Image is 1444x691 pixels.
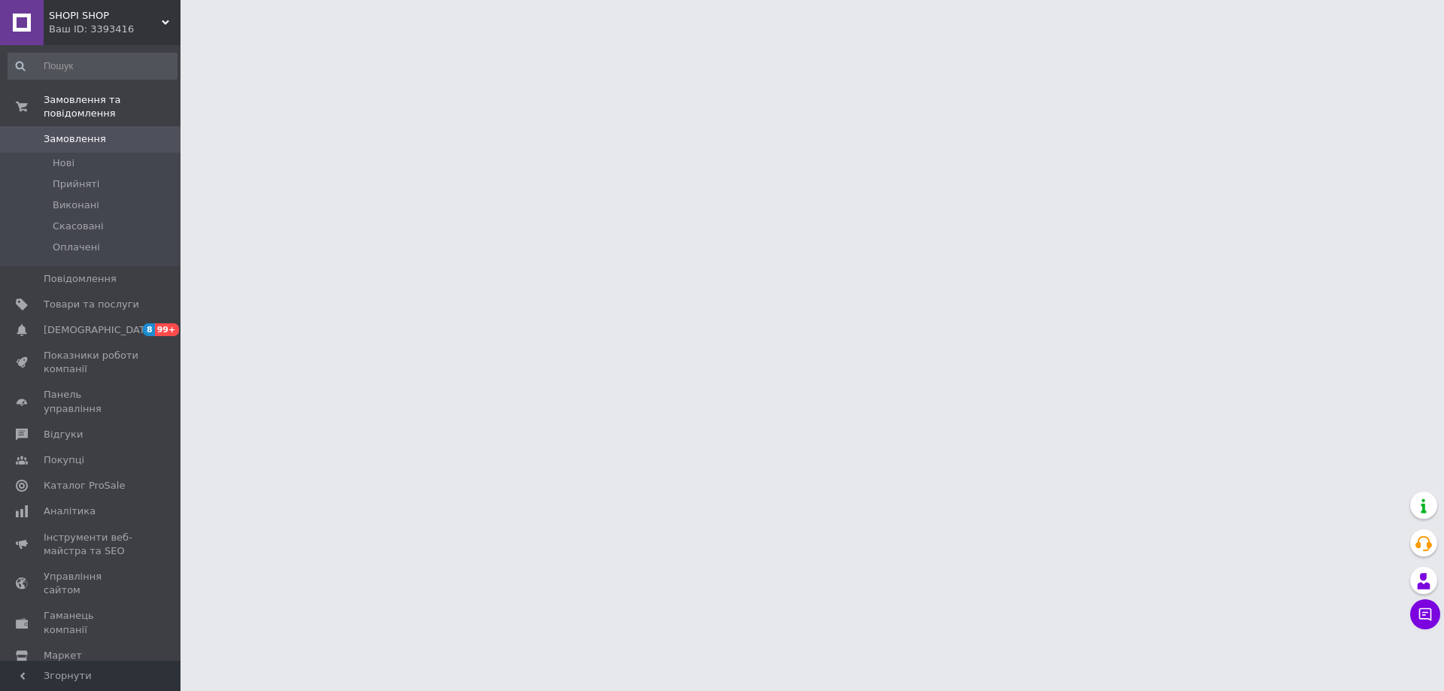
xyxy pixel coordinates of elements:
[44,570,139,597] span: Управління сайтом
[53,241,100,254] span: Оплачені
[44,531,139,558] span: Інструменти веб-майстра та SEO
[53,199,99,212] span: Виконані
[44,428,83,441] span: Відгуки
[44,453,84,467] span: Покупці
[44,388,139,415] span: Панель управління
[44,479,125,492] span: Каталог ProSale
[155,323,180,336] span: 99+
[44,272,117,286] span: Повідомлення
[44,505,96,518] span: Аналітика
[143,323,155,336] span: 8
[49,9,162,23] span: SHOPI SHOP
[1410,599,1440,629] button: Чат з покупцем
[44,349,139,376] span: Показники роботи компанії
[8,53,177,80] input: Пошук
[44,323,155,337] span: [DEMOGRAPHIC_DATA]
[53,177,99,191] span: Прийняті
[44,132,106,146] span: Замовлення
[53,220,104,233] span: Скасовані
[44,298,139,311] span: Товари та послуги
[49,23,180,36] div: Ваш ID: 3393416
[44,609,139,636] span: Гаманець компанії
[53,156,74,170] span: Нові
[44,649,82,662] span: Маркет
[44,93,180,120] span: Замовлення та повідомлення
